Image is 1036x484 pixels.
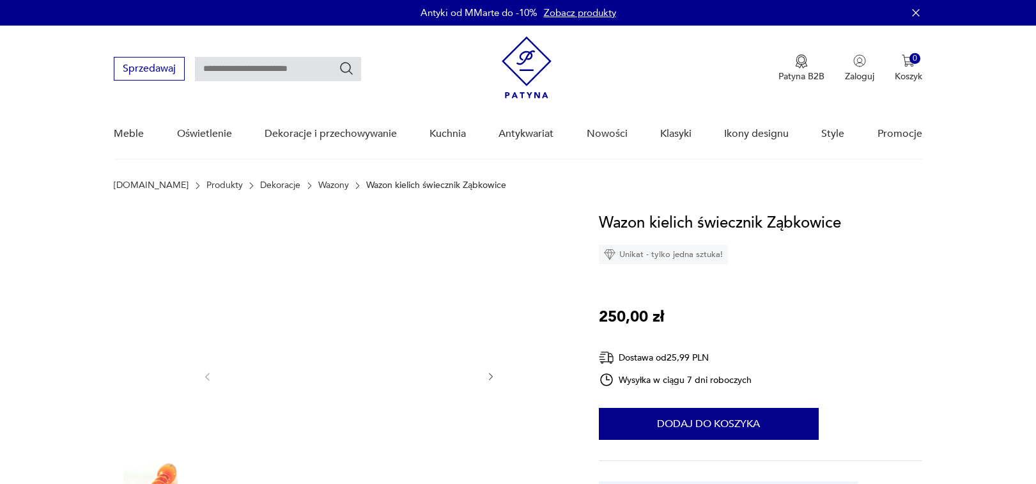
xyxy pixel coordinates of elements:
[421,6,537,19] p: Antyki od MMarte do -10%
[114,65,185,74] a: Sprzedawaj
[206,180,243,191] a: Produkty
[114,299,187,371] img: Zdjęcie produktu Wazon kielich świecznik Ząbkowice
[895,70,922,82] p: Koszyk
[265,109,397,159] a: Dekoracje i przechowywanie
[599,211,841,235] h1: Wazon kielich świecznik Ząbkowice
[778,54,824,82] button: Patyna B2B
[795,54,808,68] img: Ikona medalu
[544,6,616,19] a: Zobacz produkty
[339,61,354,76] button: Szukaj
[114,109,144,159] a: Meble
[845,54,874,82] button: Zaloguj
[502,36,552,98] img: Patyna - sklep z meblami i dekoracjami vintage
[909,53,920,64] div: 0
[599,408,819,440] button: Dodaj do koszyka
[114,57,185,81] button: Sprzedawaj
[114,180,189,191] a: [DOMAIN_NAME]
[599,305,664,329] p: 250,00 zł
[366,180,506,191] p: Wazon kielich świecznik Ząbkowice
[599,350,614,366] img: Ikona dostawy
[114,380,187,453] img: Zdjęcie produktu Wazon kielich świecznik Ząbkowice
[660,109,692,159] a: Klasyki
[778,70,824,82] p: Patyna B2B
[895,54,922,82] button: 0Koszyk
[260,180,300,191] a: Dekoracje
[429,109,466,159] a: Kuchnia
[499,109,553,159] a: Antykwariat
[724,109,789,159] a: Ikony designu
[902,54,915,67] img: Ikona koszyka
[878,109,922,159] a: Promocje
[177,109,232,159] a: Oświetlenie
[114,217,187,290] img: Zdjęcie produktu Wazon kielich świecznik Ząbkowice
[318,180,349,191] a: Wazony
[599,372,752,387] div: Wysyłka w ciągu 7 dni roboczych
[821,109,844,159] a: Style
[599,350,752,366] div: Dostawa od 25,99 PLN
[604,249,615,260] img: Ikona diamentu
[845,70,874,82] p: Zaloguj
[853,54,866,67] img: Ikonka użytkownika
[778,54,824,82] a: Ikona medaluPatyna B2B
[587,109,628,159] a: Nowości
[599,245,728,264] div: Unikat - tylko jedna sztuka!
